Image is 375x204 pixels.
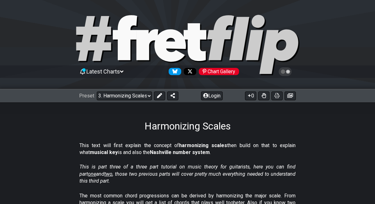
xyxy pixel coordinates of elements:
button: Toggle Dexterity for all fretkits [258,91,269,100]
button: 0 [245,91,256,100]
strong: harmonizing scales [179,142,227,148]
span: Toggle light / dark theme [282,69,289,74]
a: #fretflip at Pinterest [196,68,239,75]
select: Preset [97,91,152,100]
a: Follow #fretflip at Bluesky [166,68,181,75]
button: Edit Preset [154,91,165,100]
span: two [104,171,112,177]
button: Print [271,91,283,100]
a: Follow #fretflip at X [181,68,196,75]
div: Chart Gallery [199,68,239,75]
em: This is part three of a three part tutorial on music theory for guitarists, here you can find par... [79,164,296,184]
button: Create image [285,91,296,100]
span: Preset [79,93,94,99]
button: Login [201,91,223,100]
strong: musical key [90,149,118,155]
span: Latest Charts [86,68,120,75]
button: Share Preset [167,91,178,100]
h1: Harmonizing Scales [144,120,231,132]
p: This text will first explain the concept of then build on that to explain what is and also the . [79,142,296,156]
span: one [88,171,96,177]
strong: Nashville number system [150,149,210,155]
